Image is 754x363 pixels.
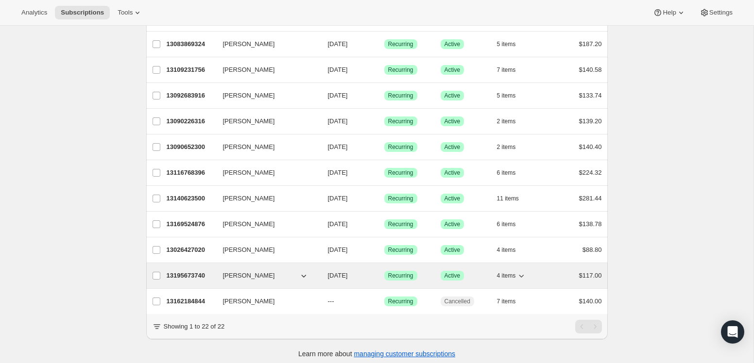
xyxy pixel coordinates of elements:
span: Recurring [388,195,413,202]
span: [DATE] [328,169,348,176]
p: 13090652300 [167,142,215,152]
button: Tools [112,6,148,19]
div: Open Intercom Messenger [721,320,744,344]
span: 2 items [497,143,516,151]
button: [PERSON_NAME] [217,165,314,181]
span: 11 items [497,195,519,202]
span: Subscriptions [61,9,104,16]
span: 5 items [497,40,516,48]
span: [PERSON_NAME] [223,219,275,229]
span: [PERSON_NAME] [223,245,275,255]
p: 13116768396 [167,168,215,178]
span: Active [445,92,461,99]
button: [PERSON_NAME] [217,268,314,283]
span: [DATE] [328,117,348,125]
button: 6 items [497,217,527,231]
span: Help [663,9,676,16]
span: [DATE] [328,66,348,73]
span: Recurring [388,297,413,305]
span: $140.40 [579,143,602,150]
span: $187.20 [579,40,602,48]
p: 13083869324 [167,39,215,49]
button: [PERSON_NAME] [217,88,314,103]
span: 6 items [497,169,516,177]
span: Active [445,40,461,48]
span: [DATE] [328,143,348,150]
span: Recurring [388,272,413,280]
span: Settings [709,9,733,16]
button: [PERSON_NAME] [217,62,314,78]
div: 13195673740[PERSON_NAME][DATE]SuccessRecurringSuccessActive4 items$117.00 [167,269,602,282]
span: 4 items [497,246,516,254]
div: 13169524876[PERSON_NAME][DATE]SuccessRecurringSuccessActive6 items$138.78 [167,217,602,231]
button: 2 items [497,140,527,154]
span: Active [445,117,461,125]
span: [DATE] [328,195,348,202]
span: [PERSON_NAME] [223,271,275,280]
div: 13116768396[PERSON_NAME][DATE]SuccessRecurringSuccessActive6 items$224.32 [167,166,602,180]
span: Recurring [388,117,413,125]
button: 7 items [497,63,527,77]
span: Cancelled [445,297,470,305]
span: Active [445,220,461,228]
span: Tools [118,9,133,16]
div: 13090226316[PERSON_NAME][DATE]SuccessRecurringSuccessActive2 items$139.20 [167,115,602,128]
button: 4 items [497,269,527,282]
span: [DATE] [328,246,348,253]
div: 13162184844[PERSON_NAME]---SuccessRecurringCancelled7 items$140.00 [167,295,602,308]
span: [PERSON_NAME] [223,91,275,100]
button: [PERSON_NAME] [217,114,314,129]
span: 7 items [497,66,516,74]
div: 13092683916[PERSON_NAME][DATE]SuccessRecurringSuccessActive5 items$133.74 [167,89,602,102]
p: 13109231756 [167,65,215,75]
span: Recurring [388,66,413,74]
div: 13140623500[PERSON_NAME][DATE]SuccessRecurringSuccessActive11 items$281.44 [167,192,602,205]
span: $117.00 [579,272,602,279]
span: 7 items [497,297,516,305]
span: $140.58 [579,66,602,73]
div: 13026427020[PERSON_NAME][DATE]SuccessRecurringSuccessActive4 items$88.80 [167,243,602,257]
span: [PERSON_NAME] [223,65,275,75]
p: 13162184844 [167,297,215,306]
p: 13140623500 [167,194,215,203]
p: Learn more about [298,349,455,359]
button: 6 items [497,166,527,180]
span: $139.20 [579,117,602,125]
button: 11 items [497,192,530,205]
p: 13092683916 [167,91,215,100]
p: 13195673740 [167,271,215,280]
span: $88.80 [583,246,602,253]
span: [DATE] [328,272,348,279]
span: Recurring [388,92,413,99]
button: 5 items [497,37,527,51]
button: [PERSON_NAME] [217,294,314,309]
p: 13169524876 [167,219,215,229]
span: $133.74 [579,92,602,99]
span: 4 items [497,272,516,280]
button: [PERSON_NAME] [217,139,314,155]
button: 2 items [497,115,527,128]
span: Active [445,246,461,254]
span: 5 items [497,92,516,99]
button: Analytics [16,6,53,19]
span: Active [445,169,461,177]
span: Recurring [388,40,413,48]
span: Recurring [388,246,413,254]
span: --- [328,297,334,305]
span: Active [445,195,461,202]
button: [PERSON_NAME] [217,242,314,258]
p: 13026427020 [167,245,215,255]
p: Showing 1 to 22 of 22 [164,322,225,331]
button: 7 items [497,295,527,308]
span: [PERSON_NAME] [223,142,275,152]
span: Active [445,272,461,280]
span: [PERSON_NAME] [223,297,275,306]
button: 5 items [497,89,527,102]
span: Analytics [21,9,47,16]
span: 6 items [497,220,516,228]
p: 13090226316 [167,116,215,126]
button: Subscriptions [55,6,110,19]
span: Active [445,66,461,74]
button: [PERSON_NAME] [217,216,314,232]
button: Help [647,6,691,19]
